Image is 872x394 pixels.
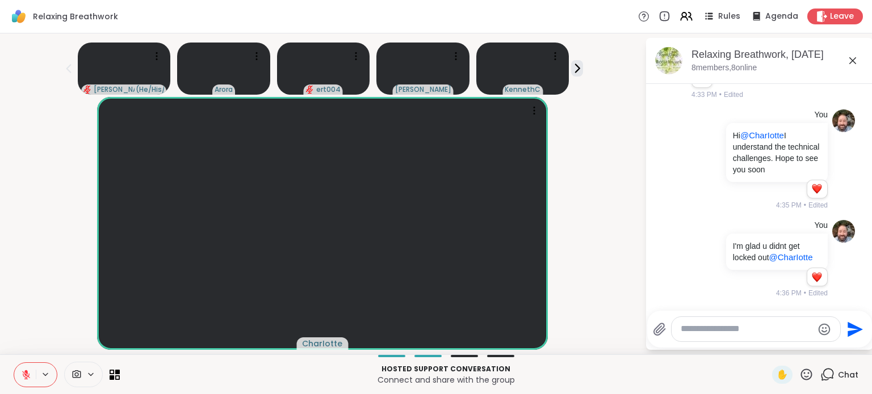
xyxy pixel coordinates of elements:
span: ( He/His/Him ) [136,85,164,94]
span: • [804,200,806,210]
p: Hosted support conversation [127,364,765,374]
span: Arora [215,85,233,94]
span: Agenda [765,11,798,22]
p: I'm glad u didnt get locked out [733,240,821,263]
button: Send [841,316,866,342]
img: Relaxing Breathwork, Oct 06 [655,47,682,74]
span: 4:33 PM [691,90,717,100]
span: ✋ [777,368,788,382]
span: Rules [718,11,740,22]
span: [PERSON_NAME] [395,85,451,94]
span: Leave [830,11,854,22]
span: Relaxing Breathwork [33,11,118,22]
span: [PERSON_NAME] [94,85,135,94]
span: Edited [808,288,828,298]
div: Relaxing Breathwork, [DATE] [691,48,864,62]
span: audio-muted [306,86,314,94]
span: 4:35 PM [776,200,802,210]
span: KennethC [505,85,540,94]
span: CharIotte [302,338,342,349]
span: ert004 [316,85,341,94]
span: • [804,288,806,298]
img: ShareWell Logomark [9,7,28,26]
div: Reaction list [807,180,827,198]
p: 8 members, 8 online [691,62,757,74]
span: Edited [808,200,828,210]
span: @CharIotte [769,252,813,262]
span: Edited [724,90,743,100]
button: Reactions: love [811,185,823,194]
p: Connect and share with the group [127,374,765,385]
span: @CharIotte [740,130,784,140]
p: Hi I understand the technical challenges. Hope to see you soon [733,130,821,175]
img: https://sharewell-space-live.sfo3.digitaloceanspaces.com/user-generated/3d855412-782e-477c-9099-c... [832,220,855,243]
div: Reaction list [807,268,827,286]
button: Emoji picker [817,323,831,336]
span: • [719,90,722,100]
span: Chat [838,369,858,380]
h4: You [814,220,828,231]
button: Reactions: love [811,273,823,282]
textarea: Type your message [681,323,813,335]
span: audio-muted [83,86,91,94]
img: https://sharewell-space-live.sfo3.digitaloceanspaces.com/user-generated/3d855412-782e-477c-9099-c... [832,109,855,132]
h4: You [814,109,828,121]
span: 4:36 PM [776,288,802,298]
